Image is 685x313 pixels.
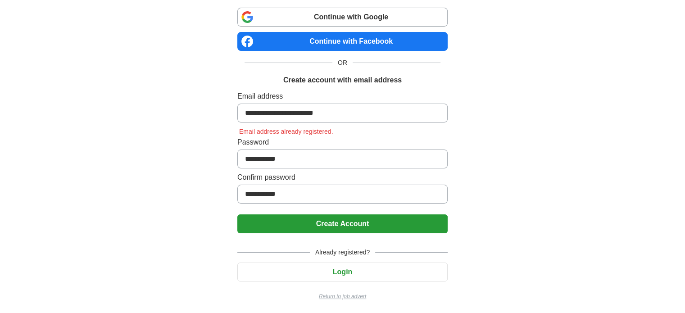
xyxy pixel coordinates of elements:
a: Return to job advert [237,292,448,300]
button: Create Account [237,214,448,233]
h1: Create account with email address [283,75,402,86]
a: Continue with Facebook [237,32,448,51]
button: Login [237,263,448,281]
label: Password [237,137,448,148]
label: Email address [237,91,448,102]
label: Confirm password [237,172,448,183]
span: OR [332,58,353,68]
span: Email address already registered. [237,128,335,135]
a: Continue with Google [237,8,448,27]
a: Login [237,268,448,276]
span: Already registered? [310,248,375,257]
